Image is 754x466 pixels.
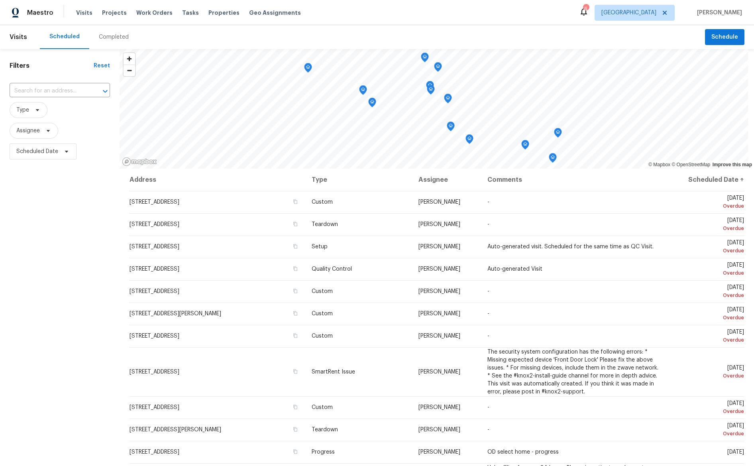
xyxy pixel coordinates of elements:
button: Copy Address [292,426,299,433]
span: [STREET_ADDRESS] [130,266,179,272]
span: Tasks [182,10,199,16]
span: [DATE] [672,401,744,415]
div: Reset [94,62,110,70]
span: [PERSON_NAME] [418,405,460,410]
span: [STREET_ADDRESS] [130,222,179,227]
span: Quality Control [312,266,352,272]
span: Auto-generated visit. Scheduled for the same time as QC Visit. [487,244,654,250]
th: Scheduled Date ↑ [666,169,744,191]
span: Progress [312,449,335,455]
button: Zoom out [124,65,135,76]
span: Maestro [27,9,53,17]
span: - [487,289,489,294]
div: Map marker [426,81,434,93]
span: Visits [76,9,92,17]
span: Scheduled Date [16,147,58,155]
span: - [487,199,489,205]
div: Overdue [672,291,744,299]
span: Geo Assignments [249,9,301,17]
span: [PERSON_NAME] [694,9,742,17]
span: Schedule [711,32,738,42]
span: [STREET_ADDRESS][PERSON_NAME] [130,427,221,433]
div: Map marker [434,62,442,75]
div: 6 [583,5,589,13]
span: [DATE] [672,240,744,255]
span: Zoom in [124,53,135,65]
span: [PERSON_NAME] [418,427,460,433]
span: [STREET_ADDRESS] [130,333,179,339]
span: [DATE] [672,262,744,277]
canvas: Map [120,49,748,169]
span: Auto-generated Visit [487,266,542,272]
button: Copy Address [292,220,299,228]
span: [GEOGRAPHIC_DATA] [601,9,656,17]
div: Overdue [672,336,744,344]
span: Custom [312,311,333,317]
span: Visits [10,28,27,46]
button: Copy Address [292,403,299,411]
span: [STREET_ADDRESS] [130,289,179,294]
th: Comments [481,169,666,191]
div: Overdue [672,224,744,232]
button: Copy Address [292,265,299,272]
div: Overdue [672,247,744,255]
span: Properties [208,9,240,17]
span: [STREET_ADDRESS] [130,405,179,410]
span: Teardown [312,222,338,227]
div: Map marker [444,94,452,106]
span: [STREET_ADDRESS] [130,449,179,455]
div: Overdue [672,314,744,322]
span: - [487,311,489,317]
span: [PERSON_NAME] [418,244,460,250]
div: Overdue [672,430,744,438]
span: [PERSON_NAME] [418,289,460,294]
button: Copy Address [292,198,299,205]
div: Completed [99,33,129,41]
span: - [487,333,489,339]
span: - [487,405,489,410]
span: [PERSON_NAME] [418,222,460,227]
th: Assignee [412,169,481,191]
th: Type [305,169,412,191]
span: OD select home - progress [487,449,559,455]
h1: Filters [10,62,94,70]
div: Map marker [549,153,557,165]
span: Assignee [16,127,40,135]
input: Search for an address... [10,85,88,97]
span: [PERSON_NAME] [418,266,460,272]
span: - [487,427,489,433]
div: Overdue [672,372,744,380]
span: [PERSON_NAME] [418,449,460,455]
span: Projects [102,9,127,17]
button: Copy Address [292,368,299,375]
span: SmartRent Issue [312,369,355,375]
div: Map marker [368,98,376,110]
span: Custom [312,405,333,410]
div: Overdue [672,269,744,277]
div: Overdue [672,202,744,210]
span: [STREET_ADDRESS] [130,369,179,375]
span: [PERSON_NAME] [418,333,460,339]
button: Open [100,86,111,97]
div: Scheduled [49,33,80,41]
div: Map marker [427,85,435,97]
span: [DATE] [672,218,744,232]
span: - [487,222,489,227]
div: Map marker [465,134,473,147]
span: [DATE] [672,195,744,210]
span: [STREET_ADDRESS] [130,244,179,250]
div: Map marker [554,128,562,140]
span: Type [16,106,29,114]
span: [STREET_ADDRESS] [130,199,179,205]
button: Copy Address [292,243,299,250]
button: Copy Address [292,448,299,455]
span: [PERSON_NAME] [418,199,460,205]
span: Custom [312,199,333,205]
div: Map marker [304,63,312,75]
span: Teardown [312,427,338,433]
a: Mapbox [648,162,670,167]
div: Overdue [672,407,744,415]
span: [DATE] [672,307,744,322]
a: Improve this map [713,162,752,167]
